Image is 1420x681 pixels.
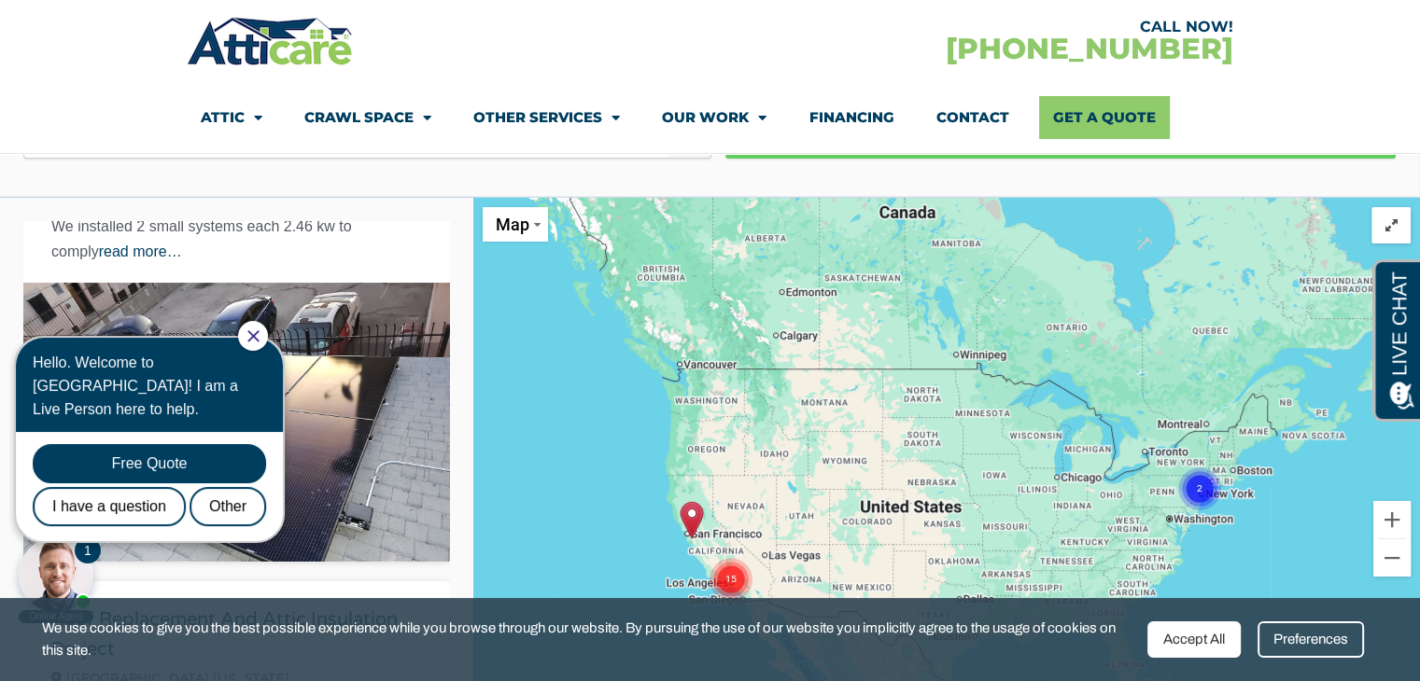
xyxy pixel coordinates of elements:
div: CALL NOW! [710,20,1232,35]
span: Map [496,215,529,234]
text: 2 [1197,482,1202,494]
a: Our Work [662,96,766,139]
a: Contact [935,96,1008,139]
gmp-advanced-marker: Cluster of 2 markers [1176,442,1223,492]
span: We use cookies to give you the best possible experience while you browse through our website. By ... [42,617,1133,662]
button: Zoom in [1373,501,1411,538]
button: Change map style [483,207,548,242]
iframe: Chat Invitation [9,319,308,625]
a: Attic [201,96,262,139]
a: read more… [99,243,182,259]
span: Opens a chat window [46,15,150,38]
div: Accept All [1147,621,1241,658]
a: Crawl Space [304,96,431,139]
img: solar-3.jpeg [23,283,450,603]
a: Other Services [473,96,620,139]
span: Resize map [1371,207,1411,243]
nav: Menu [201,96,1218,139]
gmp-advanced-marker: Cluster of 15 markers [708,533,754,582]
div: Preferences [1258,621,1364,658]
button: Zoom out [1373,539,1411,577]
text: 15 [725,573,737,585]
a: Financing [808,96,893,139]
img: marker-icon-red-2x.png [680,501,703,539]
p: We installed 2 small systems each 2.46 kw to comply [51,214,422,264]
gmp-advanced-marker: Roof replacement in Sunnyvale, CA [680,501,703,539]
a: Get A Quote [1039,96,1170,139]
